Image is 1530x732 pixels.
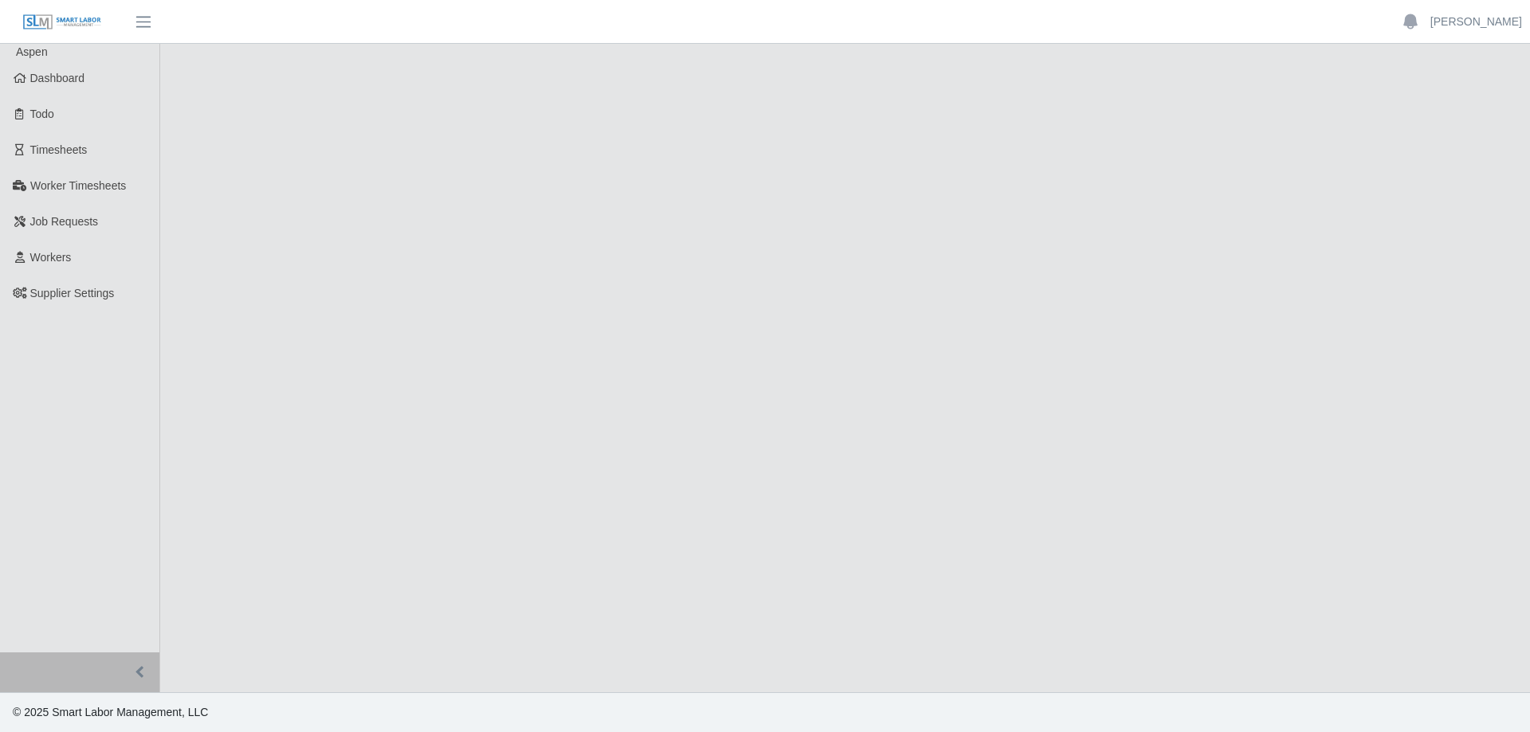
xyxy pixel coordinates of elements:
span: © 2025 Smart Labor Management, LLC [13,706,208,718]
img: SLM Logo [22,14,102,31]
span: Aspen [16,45,48,58]
span: Dashboard [30,72,85,84]
span: Timesheets [30,143,88,156]
span: Worker Timesheets [30,179,126,192]
span: Workers [30,251,72,264]
span: Job Requests [30,215,99,228]
a: [PERSON_NAME] [1430,14,1522,30]
span: Supplier Settings [30,287,115,299]
span: Todo [30,108,54,120]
